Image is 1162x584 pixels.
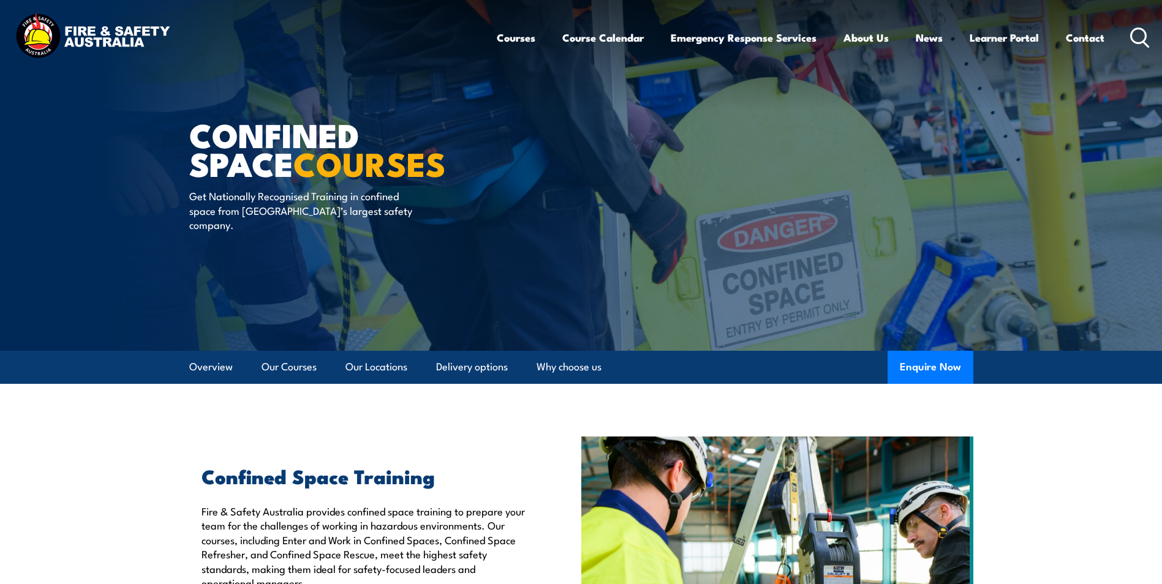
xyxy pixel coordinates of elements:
a: Delivery options [436,351,508,383]
a: About Us [843,21,889,54]
a: Learner Portal [970,21,1039,54]
button: Enquire Now [888,351,973,384]
a: Why choose us [537,351,602,383]
a: Course Calendar [562,21,644,54]
a: Overview [189,351,233,383]
a: Our Courses [262,351,317,383]
p: Get Nationally Recognised Training in confined space from [GEOGRAPHIC_DATA]’s largest safety comp... [189,189,413,231]
strong: COURSES [293,137,446,188]
h1: Confined Space [189,120,492,177]
a: Emergency Response Services [671,21,817,54]
a: News [916,21,943,54]
a: Contact [1066,21,1104,54]
a: Our Locations [345,351,407,383]
a: Courses [497,21,535,54]
h2: Confined Space Training [202,467,525,484]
